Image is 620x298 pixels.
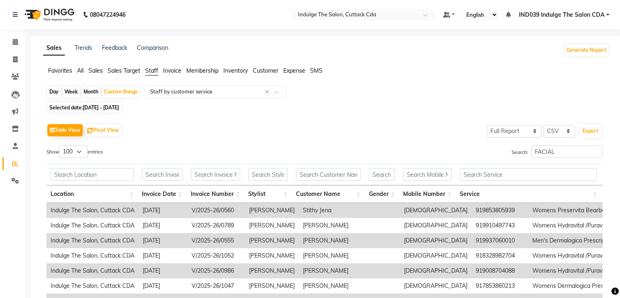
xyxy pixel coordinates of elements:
td: Indulge The Salon, Cuttack CDA [46,263,139,278]
td: V/2025-26/1047 [188,278,245,294]
td: [DATE] [139,248,188,263]
th: Invoice Date: activate to sort column ascending [138,185,187,203]
td: [DEMOGRAPHIC_DATA] [400,203,472,218]
th: Location: activate to sort column ascending [46,185,138,203]
td: Indulge The Salon, Cuttack CDA [46,248,139,263]
span: Clear all [265,88,272,96]
a: Feedback [102,44,127,51]
span: All [77,67,84,74]
td: Indulge The Salon, Cuttack CDA [46,218,139,233]
input: Search Customer Name [296,168,361,181]
td: V/2025-26/1052 [188,248,245,263]
input: Search Gender [369,168,395,181]
input: Search Service [460,168,597,181]
button: Pivot View [85,124,121,136]
td: [PERSON_NAME] [299,278,400,294]
td: Indulge The Salon, Cuttack CDA [46,233,139,248]
div: Week [62,86,80,98]
td: 917853860213 [472,278,528,294]
a: Comparison [137,44,168,51]
span: Membership [186,67,218,74]
td: Stithy Jena [299,203,400,218]
button: Generate Report [565,44,608,56]
td: 919937060010 [472,233,528,248]
div: Custom Range [102,86,140,98]
td: V/2025-26/0555 [188,233,245,248]
td: [PERSON_NAME] [245,278,299,294]
td: V/2025-26/0986 [188,263,245,278]
td: [DEMOGRAPHIC_DATA] [400,233,472,248]
th: Service: activate to sort column ascending [456,185,601,203]
input: Search Stylist [248,168,288,181]
a: Sales [43,41,65,56]
div: Day [47,86,61,98]
td: V/2025-26/0789 [188,218,245,233]
span: Sales [88,67,103,74]
td: [PERSON_NAME] [245,263,299,278]
a: Trends [75,44,92,51]
td: [DATE] [139,203,188,218]
th: Gender: activate to sort column ascending [365,185,399,203]
td: [DEMOGRAPHIC_DATA] [400,278,472,294]
td: [DATE] [139,218,188,233]
td: [DATE] [139,278,188,294]
th: Customer Name: activate to sort column ascending [292,185,365,203]
span: [DATE] - [DATE] [83,105,119,111]
td: [DEMOGRAPHIC_DATA] [400,218,472,233]
span: Expense [283,67,305,74]
td: [PERSON_NAME] [245,203,299,218]
img: logo [21,3,77,26]
td: [DEMOGRAPHIC_DATA] [400,263,472,278]
td: 918328982704 [472,248,528,263]
span: SMS [310,67,322,74]
span: IND039 Indulge The Salon CDA [519,11,605,19]
label: Show entries [46,145,103,158]
td: [DATE] [139,233,188,248]
span: Selected date: [47,102,121,113]
span: Customer [253,67,278,74]
th: Mobile Number: activate to sort column ascending [399,185,456,203]
td: [PERSON_NAME] [245,233,299,248]
input: Search Invoice Date [142,168,183,181]
input: Search Location [51,168,134,181]
td: [PERSON_NAME] [299,218,400,233]
span: Favorites [48,67,72,74]
span: Staff [145,67,158,74]
td: Indulge The Salon, Cuttack CDA [46,278,139,294]
td: Indulge The Salon, Cuttack CDA [46,203,139,218]
td: [PERSON_NAME] [299,263,400,278]
td: V/2025-26/0560 [188,203,245,218]
button: Table View [47,124,83,136]
th: Invoice Number: activate to sort column ascending [187,185,244,203]
td: [PERSON_NAME] [245,248,299,263]
span: Inventory [223,67,248,74]
input: Search: [531,145,602,158]
input: Search Invoice Number [191,168,240,181]
span: Sales Target [108,67,140,74]
button: Export [579,124,602,138]
td: [PERSON_NAME] [245,218,299,233]
input: Search Mobile Number [403,168,452,181]
td: 919853805939 [472,203,528,218]
td: [DATE] [139,263,188,278]
div: Month [82,86,100,98]
th: Stylist: activate to sort column ascending [244,185,292,203]
b: 08047224946 [90,3,126,26]
td: 919008704088 [472,263,528,278]
span: Invoice [163,67,181,74]
img: pivot.png [87,128,93,134]
td: [PERSON_NAME] [299,248,400,263]
td: [DEMOGRAPHIC_DATA] [400,248,472,263]
label: Search: [512,145,602,158]
select: Showentries [59,145,88,158]
td: 919910497743 [472,218,528,233]
td: [PERSON_NAME] [299,233,400,248]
